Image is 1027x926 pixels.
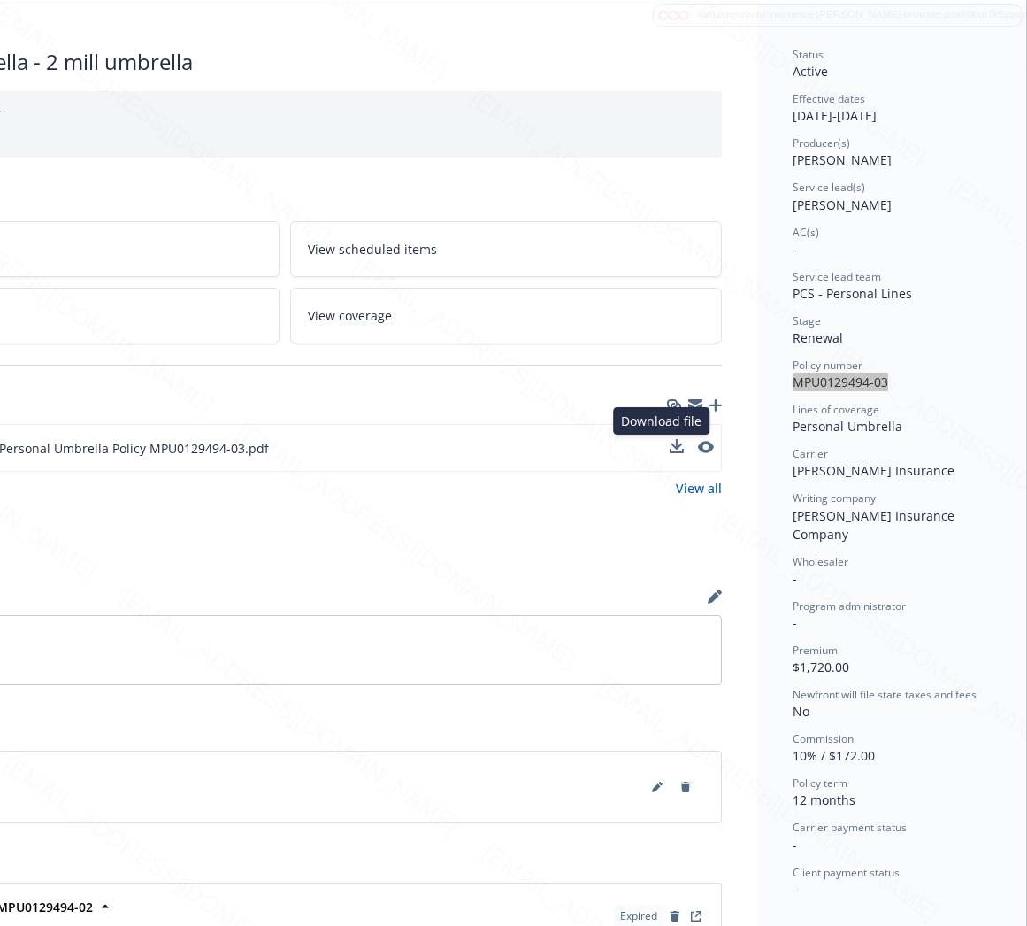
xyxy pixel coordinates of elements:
span: [PERSON_NAME] [793,151,892,168]
span: - [793,881,797,898]
button: download file [670,439,684,453]
span: Status [793,47,824,62]
span: [PERSON_NAME] Insurance [793,462,954,479]
span: Service lead team [793,269,881,284]
span: Effective dates [793,91,865,106]
span: PCS - Personal Lines [793,285,912,302]
a: View all [676,479,722,498]
span: Commission [793,731,854,746]
span: Program administrator [793,598,906,613]
span: - [793,614,797,631]
span: MPU0129494-03 [793,374,888,390]
span: No [793,703,809,720]
div: Download file [613,407,709,435]
span: Premium [793,643,838,658]
span: Renewal [793,329,843,346]
div: [DATE] - [DATE] [793,91,991,125]
a: View coverage [290,288,723,343]
div: Personal Umbrella [793,417,991,436]
span: [PERSON_NAME] [793,197,892,213]
span: $1,720.00 [793,659,849,675]
span: Stage [793,313,821,328]
span: Policy number [793,358,862,373]
span: AC(s) [793,225,819,240]
span: View scheduled items [309,240,438,259]
span: Carrier [793,446,828,461]
span: - [793,570,797,587]
span: Wholesaler [793,554,848,569]
span: Writing company [793,490,876,505]
a: View scheduled items [290,221,723,277]
span: Service lead(s) [793,180,865,195]
span: Producer(s) [793,135,850,150]
span: Active [793,63,828,80]
span: View coverage [309,306,393,325]
span: - [793,837,797,853]
button: download file [670,439,684,458]
span: Policy term [793,776,847,791]
span: - [793,241,797,258]
button: preview file [698,441,714,453]
span: 10% / $172.00 [793,747,875,764]
span: Expired [620,908,657,924]
span: Carrier payment status [793,820,907,835]
span: Newfront will file state taxes and fees [793,687,977,702]
span: [PERSON_NAME] Insurance Company [793,507,958,543]
span: 12 months [793,791,855,808]
span: Lines of coverage [793,402,879,417]
button: preview file [698,439,714,458]
span: Client payment status [793,865,900,880]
